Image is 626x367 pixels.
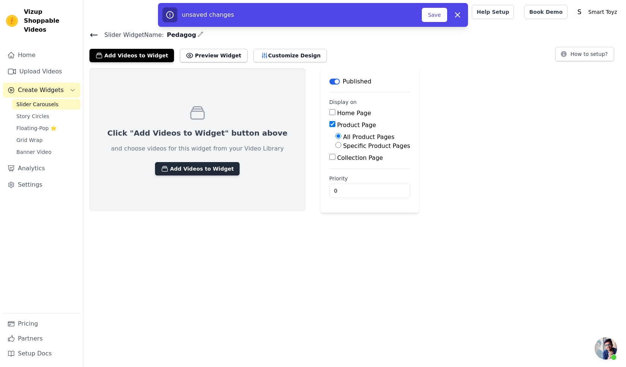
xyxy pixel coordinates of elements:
[3,331,80,346] a: Partners
[555,52,614,59] a: How to setup?
[107,128,288,138] p: Click "Add Videos to Widget" button above
[89,49,174,62] button: Add Videos to Widget
[3,346,80,361] a: Setup Docs
[337,154,383,161] label: Collection Page
[337,121,376,129] label: Product Page
[3,177,80,192] a: Settings
[16,148,51,156] span: Banner Video
[16,136,42,144] span: Grid Wrap
[155,162,240,175] button: Add Videos to Widget
[337,110,371,117] label: Home Page
[12,123,80,133] a: Floating-Pop ⭐
[343,77,372,86] p: Published
[164,31,196,39] span: Pedagog
[182,11,234,18] span: unsaved changes
[595,337,617,360] div: Open chat
[12,99,80,110] a: Slider Carousels
[329,98,357,106] legend: Display on
[3,316,80,331] a: Pricing
[555,47,614,61] button: How to setup?
[12,111,80,121] a: Story Circles
[253,49,327,62] button: Customize Design
[422,8,447,22] button: Save
[197,30,203,40] div: Edit Name
[16,101,59,108] span: Slider Carousels
[12,135,80,145] a: Grid Wrap
[3,161,80,176] a: Analytics
[16,124,57,132] span: Floating-Pop ⭐
[18,86,64,95] span: Create Widgets
[12,147,80,157] a: Banner Video
[180,49,247,62] button: Preview Widget
[111,144,284,153] p: and choose videos for this widget from your Video Library
[98,31,164,39] span: Slider Widget Name:
[343,133,395,140] label: All Product Pages
[343,142,410,149] label: Specific Product Pages
[3,83,80,98] button: Create Widgets
[329,175,410,182] label: Priority
[16,113,49,120] span: Story Circles
[3,64,80,79] a: Upload Videos
[3,48,80,63] a: Home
